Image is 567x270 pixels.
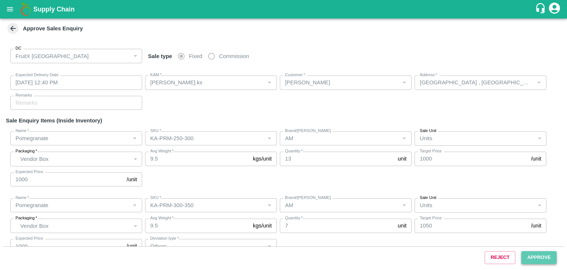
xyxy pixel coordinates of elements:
[253,155,272,163] p: kgs/unit
[16,45,21,51] label: DC
[420,195,436,201] label: Sale Unit
[145,219,250,233] input: 0.0
[420,72,437,78] label: Address
[16,72,58,78] label: Expected Delivery Date
[535,3,548,16] div: customer-support
[285,195,331,201] label: Brand/[PERSON_NAME]
[150,148,173,154] label: Avg Weight
[531,222,541,230] p: /unit
[16,92,32,98] label: Remarks
[485,251,515,264] button: Reject
[253,222,272,230] p: kgs/unit
[150,128,161,134] label: SKU
[147,241,262,251] input: Deviation Type
[10,75,137,90] input: Choose date, selected date is Sep 26, 2025
[150,215,173,221] label: Avg Weight
[147,134,262,143] input: SKU
[398,222,406,230] p: unit
[147,200,262,210] input: SKU
[420,134,432,142] p: Units
[6,118,102,124] strong: Sale Enquiry Items (Inside Inventory)
[33,4,535,14] a: Supply Chain
[282,78,397,87] input: Select KAM & enter 3 characters
[285,72,305,78] label: Customer
[13,200,128,210] input: Name
[150,195,161,201] label: SKU
[282,134,397,143] input: Create Brand/Marka
[147,78,262,87] input: KAM
[20,155,130,163] p: Vendor Box
[16,195,29,201] label: Name
[398,155,406,163] p: unit
[285,148,303,154] label: Quantity
[420,148,441,154] label: Target Price
[16,52,89,60] p: FruitX [GEOGRAPHIC_DATA]
[280,219,395,233] input: 0.0
[1,1,18,18] button: open drawer
[420,201,432,209] p: Units
[285,128,331,134] label: Brand/[PERSON_NAME]
[16,169,43,175] label: Expected Price
[150,236,179,242] label: Deviation type
[548,1,561,17] div: account of current user
[16,236,43,242] label: Expected Price
[145,53,175,59] span: Sale type
[531,155,541,163] p: /unit
[127,242,137,250] p: /unit
[285,215,303,221] label: Quantity
[10,96,142,110] input: Remarks
[420,128,436,134] label: Sale Unit
[23,26,83,31] strong: Approve Sales Enquiry
[145,152,250,166] input: 0.0
[20,222,130,230] p: Vendor Box
[417,78,532,87] input: Address
[16,128,29,134] label: Name
[420,215,441,221] label: Target Price
[13,134,128,143] input: Name
[280,152,395,166] input: 0.0
[127,175,137,183] p: /unit
[33,6,75,13] b: Supply Chain
[219,52,249,60] span: Commission
[16,215,37,221] label: Packaging
[282,200,397,210] input: Create Brand/Marka
[18,2,33,17] img: logo
[521,251,557,264] button: Approve
[189,52,202,60] span: Fixed
[150,72,162,78] label: KAM
[16,148,37,154] label: Packaging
